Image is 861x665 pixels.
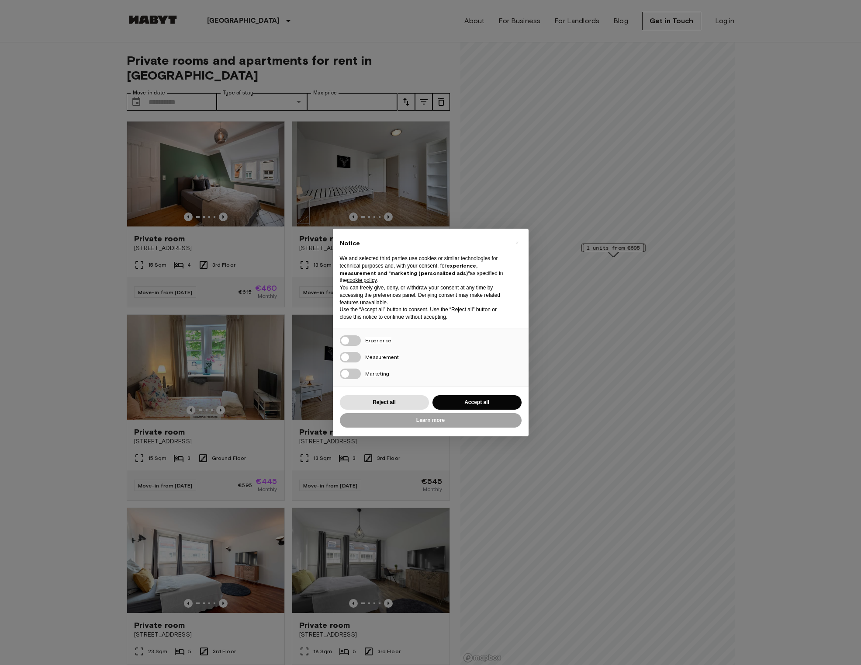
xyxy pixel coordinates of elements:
[432,395,522,410] button: Accept all
[515,237,519,248] span: ×
[340,284,508,306] p: You can freely give, deny, or withdraw your consent at any time by accessing the preferences pane...
[340,255,508,284] p: We and selected third parties use cookies or similar technologies for technical purposes and, wit...
[510,236,524,250] button: Close this notice
[340,395,429,410] button: Reject all
[365,354,399,360] span: Measurement
[365,337,391,344] span: Experience
[340,306,508,321] p: Use the “Accept all” button to consent. Use the “Reject all” button or close this notice to conti...
[365,370,389,377] span: Marketing
[340,413,522,428] button: Learn more
[347,277,377,283] a: cookie policy
[340,239,508,248] h2: Notice
[340,262,477,276] strong: experience, measurement and “marketing (personalized ads)”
